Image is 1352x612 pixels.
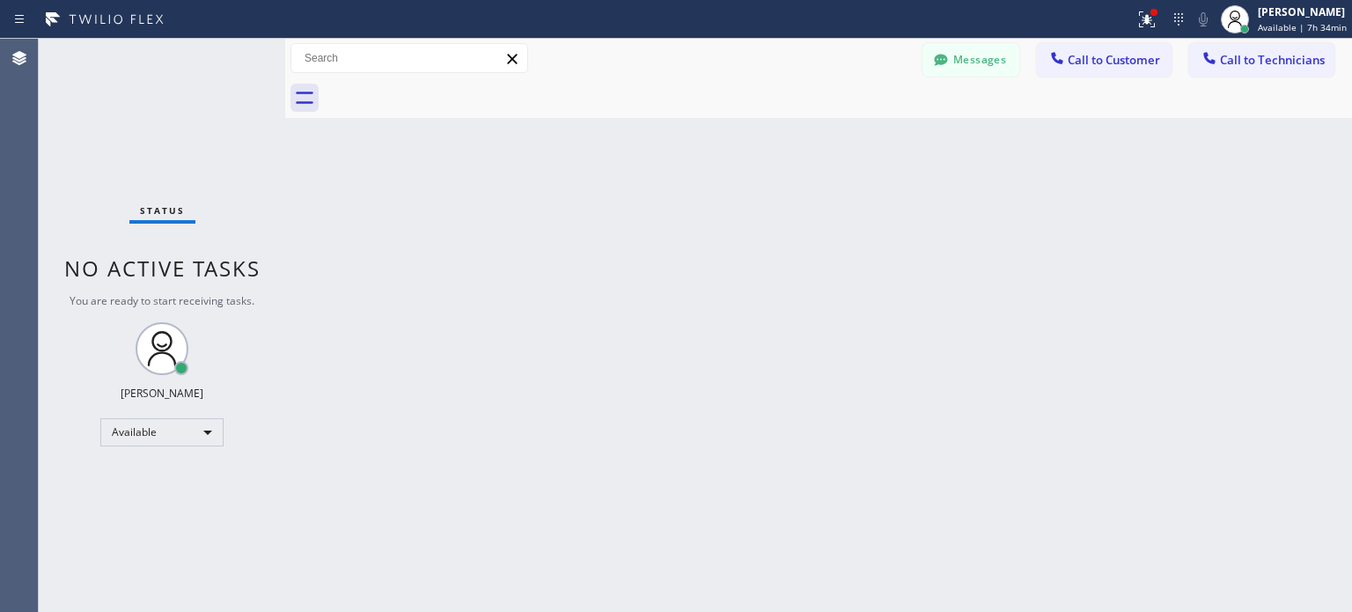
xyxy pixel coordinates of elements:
div: Available [100,418,224,446]
button: Mute [1191,7,1216,32]
span: You are ready to start receiving tasks. [70,293,254,308]
span: Available | 7h 34min [1258,21,1347,33]
button: Messages [922,43,1019,77]
div: [PERSON_NAME] [1258,4,1347,19]
span: Status [140,204,185,217]
div: [PERSON_NAME] [121,386,203,401]
span: No active tasks [64,254,261,283]
span: Call to Technicians [1220,52,1325,68]
button: Call to Technicians [1189,43,1334,77]
span: Call to Customer [1068,52,1160,68]
button: Call to Customer [1037,43,1172,77]
input: Search [291,44,527,72]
